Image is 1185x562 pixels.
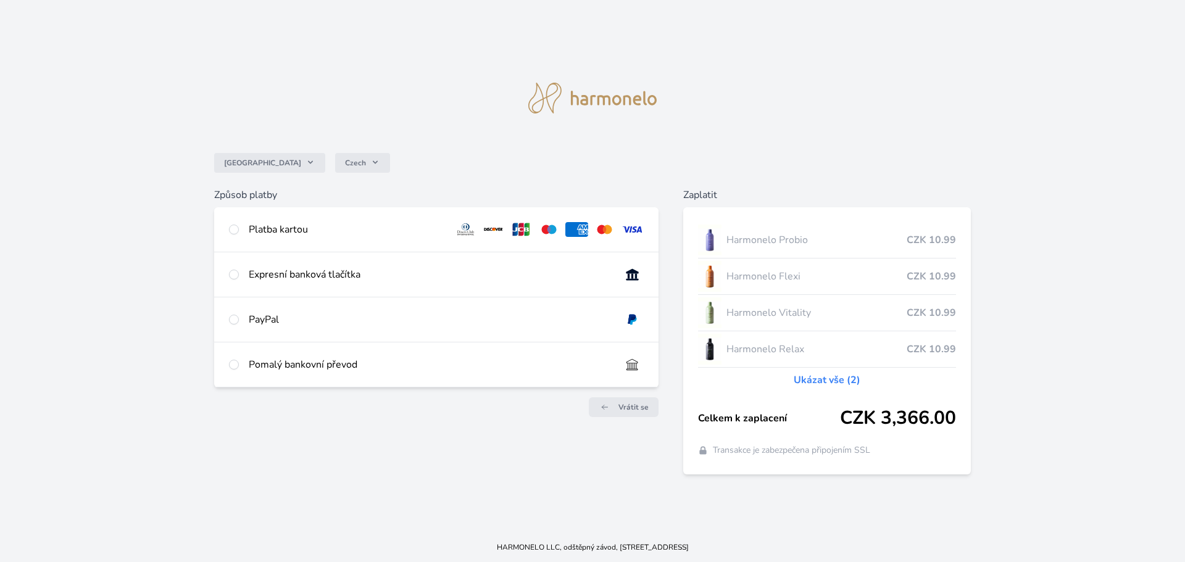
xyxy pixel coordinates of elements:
[698,225,721,255] img: CLEAN_PROBIO_se_stinem_x-lo.jpg
[726,269,907,284] span: Harmonelo Flexi
[482,222,505,237] img: discover.svg
[621,267,644,282] img: onlineBanking_CZ.svg
[565,222,588,237] img: amex.svg
[618,402,649,412] span: Vrátit se
[726,233,907,247] span: Harmonelo Probio
[698,261,721,292] img: CLEAN_FLEXI_se_stinem_x-hi_(1)-lo.jpg
[698,334,721,365] img: CLEAN_RELAX_se_stinem_x-lo.jpg
[345,158,366,168] span: Czech
[907,233,956,247] span: CZK 10.99
[249,267,611,282] div: Expresní banková tlačítka
[698,297,721,328] img: CLEAN_VITALITY_se_stinem_x-lo.jpg
[726,305,907,320] span: Harmonelo Vitality
[683,188,971,202] h6: Zaplatit
[214,153,325,173] button: [GEOGRAPHIC_DATA]
[621,312,644,327] img: paypal.svg
[249,312,611,327] div: PayPal
[335,153,390,173] button: Czech
[907,342,956,357] span: CZK 10.99
[698,411,841,426] span: Celkem k zaplacení
[249,222,445,237] div: Platba kartou
[589,397,659,417] a: Vrátit se
[593,222,616,237] img: mc.svg
[840,407,956,429] span: CZK 3,366.00
[528,83,657,114] img: logo.svg
[249,357,611,372] div: Pomalý bankovní převod
[224,158,301,168] span: [GEOGRAPHIC_DATA]
[538,222,560,237] img: maestro.svg
[726,342,907,357] span: Harmonelo Relax
[907,269,956,284] span: CZK 10.99
[214,188,659,202] h6: Způsob platby
[713,444,870,457] span: Transakce je zabezpečena připojením SSL
[621,222,644,237] img: visa.svg
[621,357,644,372] img: bankTransfer_IBAN.svg
[907,305,956,320] span: CZK 10.99
[510,222,533,237] img: jcb.svg
[794,373,860,387] a: Ukázat vše (2)
[454,222,477,237] img: diners.svg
